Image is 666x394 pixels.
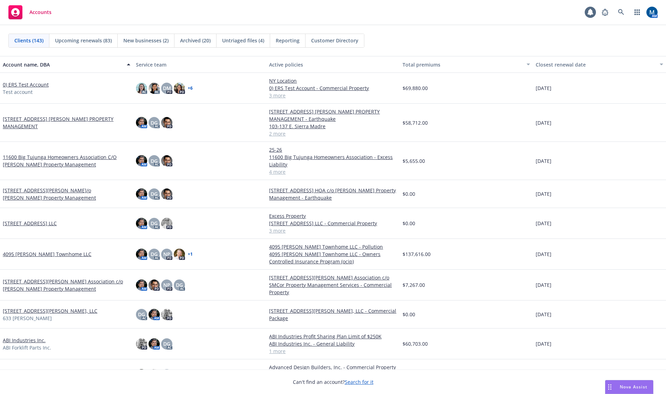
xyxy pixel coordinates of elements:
[151,119,158,126] span: DG
[536,190,551,198] span: [DATE]
[536,220,551,227] span: [DATE]
[188,86,193,90] a: + 6
[400,56,533,73] button: Total premiums
[188,252,193,256] a: + 1
[536,84,551,92] span: [DATE]
[269,168,397,175] a: 4 more
[149,279,160,291] img: photo
[136,249,147,260] img: photo
[3,81,49,88] a: 0) ERS Test Account
[136,188,147,200] img: photo
[269,212,397,220] a: Excess Property
[536,340,551,347] span: [DATE]
[55,37,112,44] span: Upcoming renewals (83)
[536,281,551,289] span: [DATE]
[403,340,428,347] span: $60,703.00
[269,146,397,153] a: 25-26
[269,333,397,340] a: ABI Industries Profit Sharing Plan Limit of $250K
[269,347,397,355] a: 1 more
[222,37,264,44] span: Untriaged files (4)
[403,84,428,92] span: $69,880.00
[536,61,655,68] div: Closest renewal date
[269,84,397,92] a: 0) ERS Test Account - Commercial Property
[163,250,170,258] span: NP
[133,56,266,73] button: Service team
[536,157,551,165] span: [DATE]
[3,278,130,292] a: [STREET_ADDRESS][PERSON_NAME] Association c/o [PERSON_NAME] Property Management
[269,274,397,296] a: [STREET_ADDRESS][PERSON_NAME] Association c/o SMCor Property Management Services - Commercial Pro...
[136,279,147,291] img: photo
[149,309,160,320] img: photo
[403,119,428,126] span: $58,712.00
[151,157,158,165] span: DG
[136,83,147,94] img: photo
[403,250,431,258] span: $137,616.00
[536,119,551,126] span: [DATE]
[149,369,160,380] img: photo
[176,281,183,289] span: DG
[269,92,397,99] a: 3 more
[536,311,551,318] span: [DATE]
[3,88,33,96] span: Test account
[276,37,300,44] span: Reporting
[136,338,147,350] img: photo
[266,56,399,73] button: Active policies
[138,311,145,318] span: DG
[345,379,373,385] a: Search for it
[269,250,397,265] a: 4095 [PERSON_NAME] Townhome LLC - Owners Controlled Insurance Program (ocip)
[174,83,185,94] img: photo
[269,227,397,234] a: 3 more
[29,9,52,15] span: Accounts
[403,311,415,318] span: $0.00
[151,250,158,258] span: DG
[269,153,397,168] a: 11600 Big Tujunga Homeowners Association - Excess Liability
[269,61,397,68] div: Active policies
[3,314,52,322] span: 633 [PERSON_NAME]
[151,190,158,198] span: DG
[161,309,172,320] img: photo
[630,5,644,19] a: Switch app
[151,220,158,227] span: DG
[403,220,415,227] span: $0.00
[3,187,130,201] a: [STREET_ADDRESS][PERSON_NAME]/o [PERSON_NAME] Property Management
[163,84,171,92] span: DM
[163,340,170,347] span: DG
[149,83,160,94] img: photo
[536,250,551,258] span: [DATE]
[605,380,614,394] div: Drag to move
[161,155,172,166] img: photo
[403,281,425,289] span: $7,267.00
[269,187,397,201] a: [STREET_ADDRESS] HOA c/o [PERSON_NAME] Property Management - Earthquake
[646,7,658,18] img: photo
[174,249,185,260] img: photo
[3,344,51,351] span: ABI Forklift Parts Inc.
[293,378,373,386] span: Can't find an account?
[3,337,46,344] a: ABI Industries Inc.
[403,157,425,165] span: $5,655.00
[269,108,397,123] a: [STREET_ADDRESS] [PERSON_NAME] PROPERTY MANAGEMENT - Earthquake
[403,61,522,68] div: Total premiums
[161,218,172,229] img: photo
[136,369,147,380] img: photo
[161,188,172,200] img: photo
[311,37,358,44] span: Customer Directory
[269,123,397,130] a: 103-137 E. Sierra Madre
[3,307,97,314] a: [STREET_ADDRESS][PERSON_NAME], LLC
[3,250,91,258] a: 4095 [PERSON_NAME] Townhome LLC
[136,218,147,229] img: photo
[123,37,169,44] span: New businesses (2)
[163,281,170,289] span: NP
[605,380,653,394] button: Nova Assist
[269,340,397,347] a: ABI Industries Inc. - General Liability
[269,364,397,371] a: Advanced Design Builders, Inc. - Commercial Property
[269,243,397,250] a: 4095 [PERSON_NAME] Townhome LLC - Pollution
[269,77,397,84] a: NY Location
[269,307,397,322] a: [STREET_ADDRESS][PERSON_NAME], LLC - Commercial Package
